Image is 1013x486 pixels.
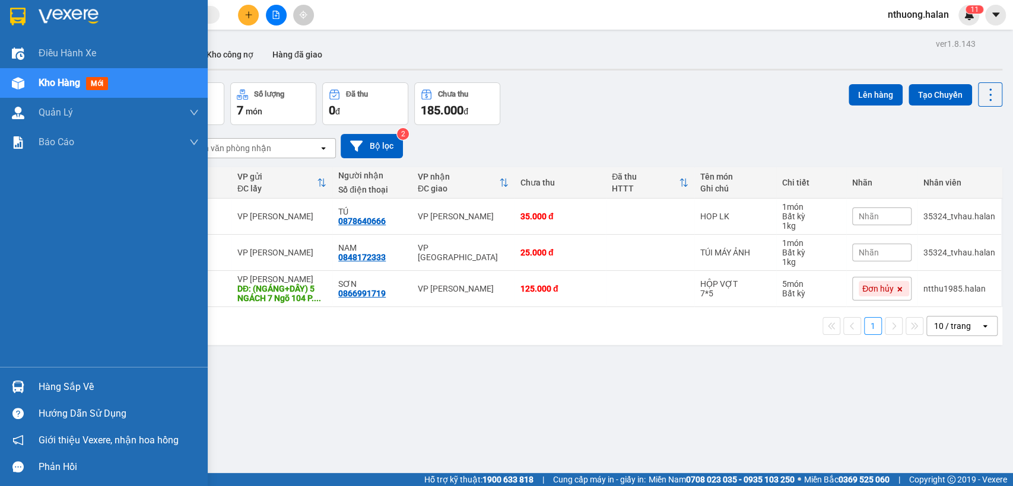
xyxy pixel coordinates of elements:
span: Miền Nam [649,473,795,486]
button: Chưa thu185.000đ [414,82,500,125]
button: Số lượng7món [230,82,316,125]
span: ... [314,293,321,303]
div: 10 / trang [934,320,971,332]
button: Lên hàng [849,84,903,105]
span: Báo cáo [39,135,74,149]
img: warehouse-icon [12,47,24,60]
div: Người nhận [338,171,406,180]
button: Hàng đã giao [263,40,332,69]
button: Bộ lọc [341,134,403,158]
div: Đã thu [346,90,368,98]
button: Đã thu0đ [322,82,408,125]
button: caret-down [985,5,1006,25]
div: TÚ [338,207,406,216]
span: copyright [947,475,955,484]
span: Đơn hủy [862,283,894,294]
button: Tạo Chuyến [909,84,972,105]
strong: 0369 525 060 [839,475,890,484]
button: aim [293,5,314,25]
div: 5 món [782,279,840,289]
span: Giới thiệu Vexere, nhận hoa hồng [39,433,179,447]
sup: 2 [397,128,409,140]
div: ntthu1985.halan [923,284,995,293]
div: 1 kg [782,257,840,267]
span: question-circle [12,408,24,419]
span: down [189,138,199,147]
span: | [542,473,544,486]
img: logo-vxr [10,8,26,25]
div: VP gửi [237,172,317,181]
img: warehouse-icon [12,77,24,89]
span: đ [335,107,340,116]
div: VP nhận [418,172,499,181]
div: Số lượng [254,90,284,98]
span: ⚪️ [798,477,801,482]
div: Hướng dẫn sử dụng [39,405,199,423]
button: Kho công nợ [197,40,263,69]
div: Chưa thu [520,178,600,187]
button: plus [238,5,259,25]
div: VP [PERSON_NAME] [418,284,509,293]
span: Kho hàng [39,77,80,88]
div: Nhãn [852,178,912,187]
div: Số điện thoại [338,185,406,194]
span: đ [463,107,468,116]
span: caret-down [990,9,1001,20]
div: Chi tiết [782,178,840,187]
div: 0866991719 [338,289,386,298]
div: Tên món [700,172,770,181]
div: SƠN [338,279,406,289]
div: HOP LK [700,212,770,221]
div: Phản hồi [39,458,199,476]
div: ver 1.8.143 [936,37,976,50]
div: 125.000 đ [520,284,600,293]
div: 1 kg [782,221,840,231]
span: mới [86,77,108,90]
th: Toggle SortBy [231,167,332,199]
img: warehouse-icon [12,107,24,119]
div: Nhân viên [923,178,995,187]
span: Điều hành xe [39,46,96,60]
div: 35324_tvhau.halan [923,248,995,257]
span: | [898,473,900,486]
img: warehouse-icon [12,381,24,393]
span: message [12,461,24,472]
div: Chưa thu [438,90,468,98]
span: Nhãn [859,212,879,221]
div: Chọn văn phòng nhận [189,142,271,154]
div: VP [PERSON_NAME] [237,212,326,221]
div: 1 món [782,238,840,248]
th: Toggle SortBy [606,167,694,199]
th: Toggle SortBy [412,167,515,199]
img: solution-icon [12,136,24,149]
strong: 0708 023 035 - 0935 103 250 [686,475,795,484]
div: 0848172333 [338,252,386,262]
div: 25.000 đ [520,248,600,257]
span: down [189,108,199,117]
span: file-add [272,11,280,19]
span: 185.000 [421,103,463,117]
sup: 11 [966,5,983,14]
div: Bất kỳ [782,212,840,221]
div: VP [GEOGRAPHIC_DATA] [418,243,509,262]
span: Cung cấp máy in - giấy in: [553,473,646,486]
span: 7 [237,103,243,117]
span: nthuong.halan [878,7,958,22]
div: TÚI MÁY ẢNH [700,248,770,257]
div: Hàng sắp về [39,378,199,396]
span: notification [12,434,24,446]
span: Quản Lý [39,105,73,120]
svg: open [980,321,990,331]
div: 1 món [782,202,840,212]
div: 0878640666 [338,216,386,226]
div: VP [PERSON_NAME] [237,274,326,284]
span: 1 [970,5,974,14]
span: aim [299,11,307,19]
button: 1 [864,317,882,335]
div: Đã thu [612,172,679,181]
div: 35.000 đ [520,212,600,221]
div: HTTT [612,184,679,193]
span: Nhãn [859,248,879,257]
span: món [246,107,262,116]
div: DĐ: (NGÁNG+DÂY) 5 NGÁCH 7 Ngõ 104 P. Định Công, Phương Liệt, Thanh Xuân, Hà Nội, Việt Nam [237,284,326,303]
